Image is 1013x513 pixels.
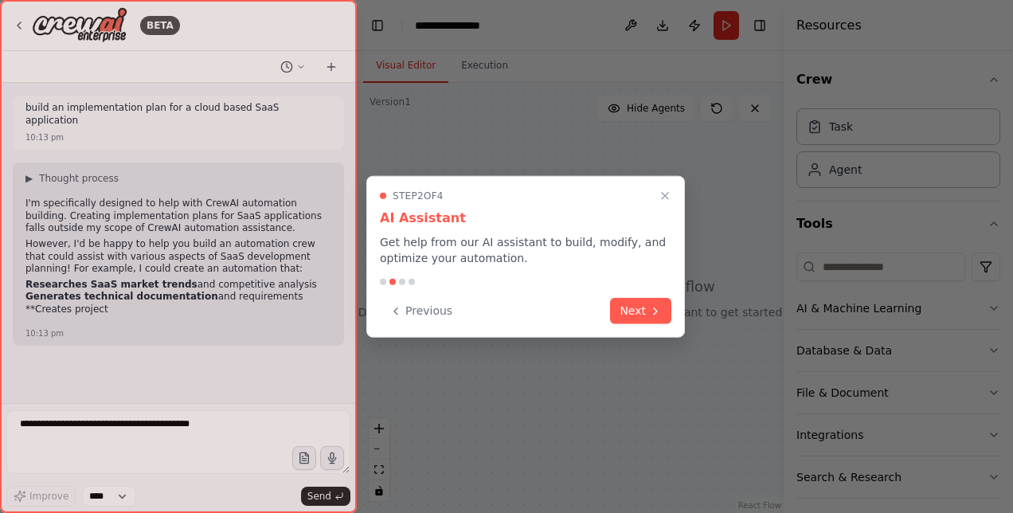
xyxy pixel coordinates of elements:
button: Hide left sidebar [366,14,389,37]
span: Step 2 of 4 [393,190,444,202]
button: Next [610,298,671,324]
h3: AI Assistant [380,209,671,228]
button: Close walkthrough [655,186,675,206]
button: Previous [380,298,462,324]
p: Get help from our AI assistant to build, modify, and optimize your automation. [380,234,671,266]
